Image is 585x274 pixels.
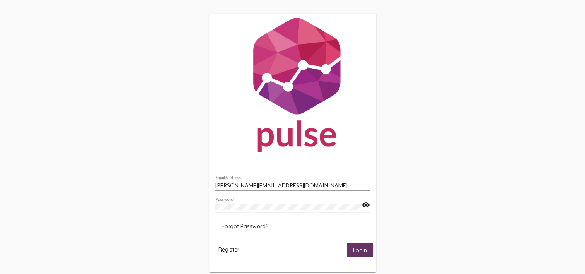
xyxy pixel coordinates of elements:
span: Login [353,247,367,253]
button: Login [347,243,373,257]
mat-icon: visibility [362,200,370,210]
span: Register [218,246,239,253]
button: Forgot Password? [215,219,275,233]
img: Pulse For Good Logo [209,14,376,160]
span: Forgot Password? [222,223,268,230]
button: Register [212,243,246,257]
